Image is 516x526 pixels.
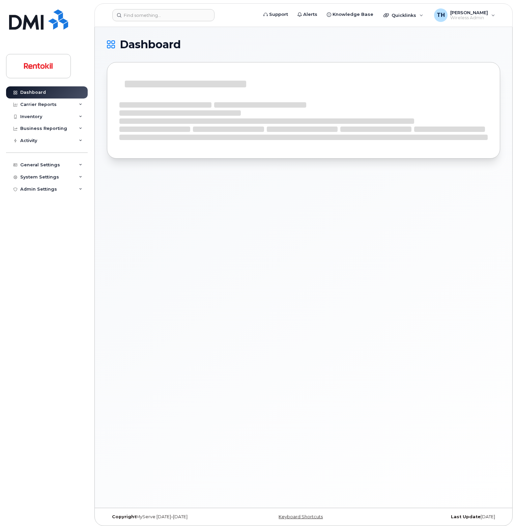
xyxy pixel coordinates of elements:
div: [DATE] [369,514,500,520]
a: Keyboard Shortcuts [279,514,323,519]
div: MyServe [DATE]–[DATE] [107,514,238,520]
strong: Last Update [451,514,481,519]
strong: Copyright [112,514,136,519]
span: Dashboard [120,39,181,50]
